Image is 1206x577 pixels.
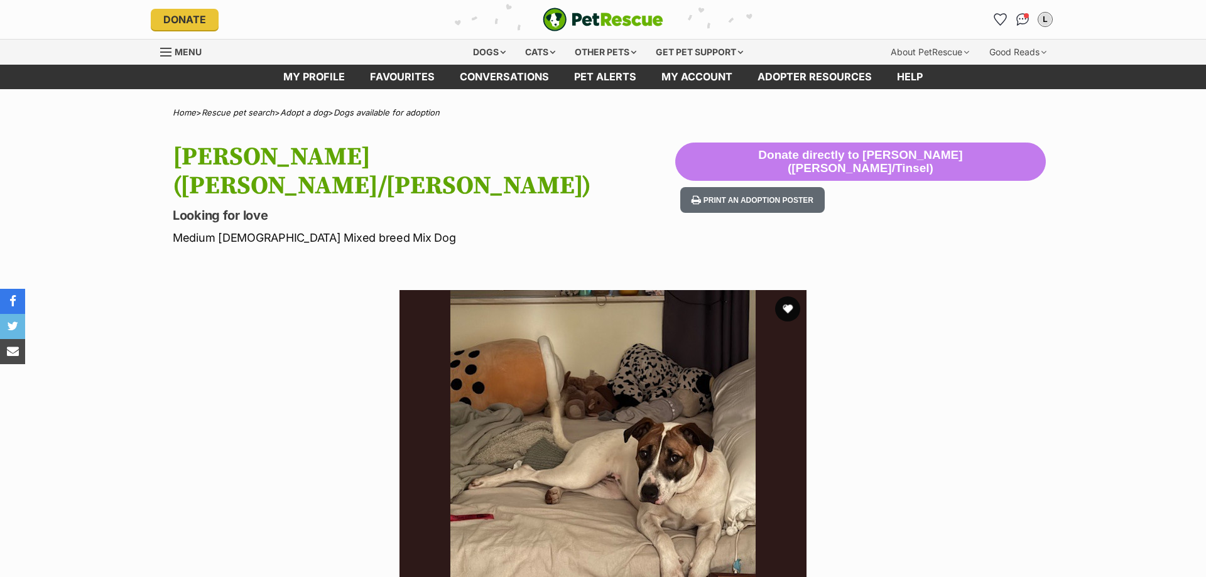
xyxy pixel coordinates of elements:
a: Home [173,107,196,117]
div: L [1039,13,1051,26]
a: Favourites [990,9,1010,30]
a: Conversations [1013,9,1033,30]
span: Menu [175,46,202,57]
p: Medium [DEMOGRAPHIC_DATA] Mixed breed Mix Dog [173,229,675,246]
a: Pet alerts [562,65,649,89]
div: Other pets [566,40,645,65]
ul: Account quick links [990,9,1055,30]
a: Adopter resources [745,65,884,89]
a: My account [649,65,745,89]
img: chat-41dd97257d64d25036548639549fe6c8038ab92f7586957e7f3b1b290dea8141.svg [1016,13,1029,26]
a: Menu [160,40,210,62]
button: Donate directly to [PERSON_NAME] ([PERSON_NAME]/Tinsel) [675,143,1046,181]
a: PetRescue [543,8,663,31]
div: Good Reads [981,40,1055,65]
a: Help [884,65,935,89]
div: Dogs [464,40,514,65]
div: Cats [516,40,564,65]
a: Rescue pet search [202,107,274,117]
a: Adopt a dog [280,107,328,117]
button: My account [1035,9,1055,30]
a: My profile [271,65,357,89]
a: Favourites [357,65,447,89]
h1: [PERSON_NAME] ([PERSON_NAME]/[PERSON_NAME]) [173,143,675,200]
div: Get pet support [647,40,752,65]
button: favourite [775,296,800,321]
a: Dogs available for adoption [334,107,440,117]
div: > > > [141,108,1065,117]
p: Looking for love [173,207,675,224]
div: About PetRescue [882,40,978,65]
button: Print an adoption poster [680,187,825,213]
img: logo-e224e6f780fb5917bec1dbf3a21bbac754714ae5b6737aabdf751b685950b380.svg [543,8,663,31]
a: conversations [447,65,562,89]
a: Donate [151,9,219,30]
